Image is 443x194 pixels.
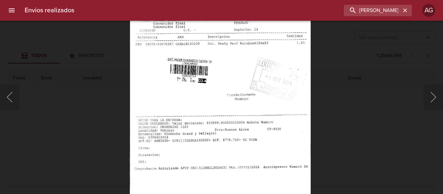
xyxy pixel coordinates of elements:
input: buscar [344,5,401,16]
button: menu [4,3,19,18]
h6: Envios realizados [25,5,74,16]
button: Siguiente [424,84,443,110]
div: Abrir información de usuario [422,4,435,17]
div: AG [422,4,435,17]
